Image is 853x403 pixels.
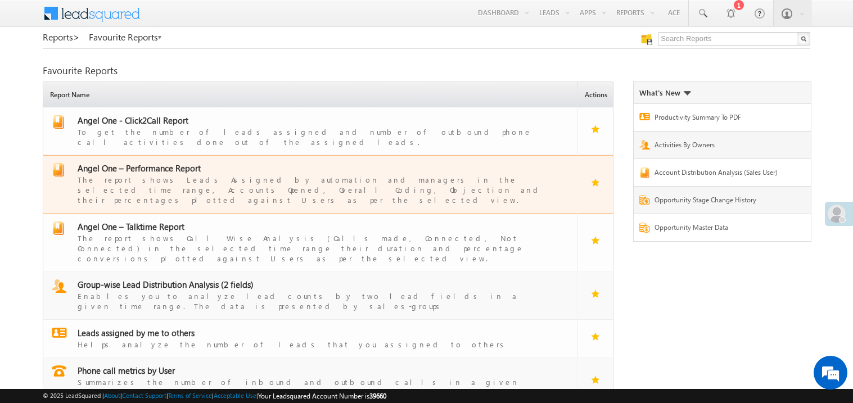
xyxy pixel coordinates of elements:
div: To get the number of leads assigned and number of outbound phone call activities done out of the ... [78,126,557,147]
div: Enables you to analyze lead counts by two lead fields in a given time range. The data is presente... [78,290,557,311]
a: report Angel One - Click2Call ReportTo get the number of leads assigned and number of outbound ph... [49,115,572,147]
span: Angel One – Talktime Report [78,221,184,232]
a: Account Distribution Analysis (Sales User) [655,167,786,180]
img: Report [639,223,650,233]
a: report Group-wise Lead Distribution Analysis (2 fields)Enables you to analyze lead counts by two ... [49,279,572,311]
div: Favourite Reports [43,66,810,76]
span: > [73,30,80,43]
a: Productivity Summary To PDF [655,112,786,125]
div: Summarizes the number of inbound and outbound calls in a given timeperiod by users [78,376,557,397]
div: The report shows Call Wise Analysis (Calls made, Connected, Not Connected) in the selected time r... [78,232,557,264]
img: Report [639,167,650,178]
a: Reports> [43,32,80,42]
div: Helps analyze the number of leads that you assigned to others [78,338,557,350]
a: Opportunity Stage Change History [655,195,786,208]
img: What's new [683,91,691,96]
img: Report [639,113,650,120]
span: Report Name [46,84,577,107]
img: report [52,115,65,129]
a: report Angel One – Talktime ReportThe report shows Call Wise Analysis (Calls made, Connected, Not... [49,221,572,264]
div: What's New [639,88,691,98]
img: report [52,221,65,235]
a: About [104,392,120,399]
a: Opportunity Master Data [655,223,786,236]
span: Angel One - Click2Call Report [78,115,188,126]
img: Report [639,140,650,150]
span: © 2025 LeadSquared | | | | | [43,391,386,401]
img: Manage all your saved reports! [641,34,652,45]
div: The report shows Leads Assigned by automation and managers in the selected time range, Accounts O... [78,174,557,205]
a: Acceptable Use [214,392,256,399]
img: report [52,279,66,293]
a: Terms of Service [168,392,212,399]
span: Leads assigned by me to others [78,327,195,338]
img: report [52,163,65,176]
a: Contact Support [122,392,166,399]
a: report Angel One – Performance ReportThe report shows Leads Assigned by automation and managers i... [49,163,572,205]
span: Your Leadsquared Account Number is [258,392,386,400]
span: Group-wise Lead Distribution Analysis (2 fields) [78,279,254,290]
img: report [52,365,66,377]
a: report Leads assigned by me to othersHelps analyze the number of leads that you assigned to others [49,328,572,350]
a: Activities By Owners [655,140,786,153]
span: Actions [581,84,613,107]
img: Report [639,195,650,205]
a: report Phone call metrics by UserSummarizes the number of inbound and outbound calls in a given t... [49,365,572,397]
img: report [52,328,67,338]
span: 39660 [369,392,386,400]
input: Search Reports [658,32,810,46]
a: Favourite Reports [89,32,163,42]
span: Angel One – Performance Report [78,162,201,174]
span: Phone call metrics by User [78,365,175,376]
